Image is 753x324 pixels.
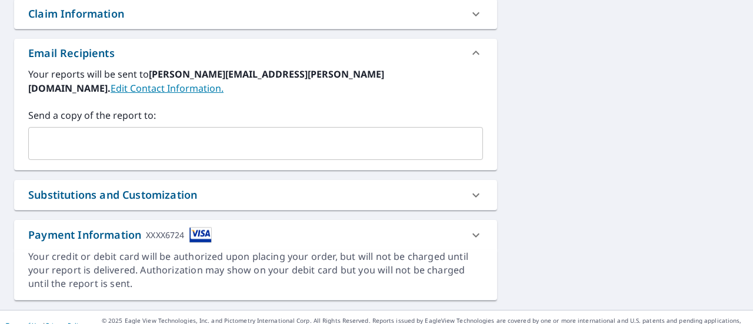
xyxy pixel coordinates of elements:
[14,180,497,210] div: Substitutions and Customization
[111,82,224,95] a: EditContactInfo
[28,187,197,203] div: Substitutions and Customization
[28,6,124,22] div: Claim Information
[28,45,115,61] div: Email Recipients
[28,108,483,122] label: Send a copy of the report to:
[28,227,212,243] div: Payment Information
[14,220,497,250] div: Payment InformationXXXX6724cardImage
[28,250,483,290] div: Your credit or debit card will be authorized upon placing your order, but will not be charged unt...
[189,227,212,243] img: cardImage
[14,39,497,67] div: Email Recipients
[28,68,384,95] b: [PERSON_NAME][EMAIL_ADDRESS][PERSON_NAME][DOMAIN_NAME].
[146,227,184,243] div: XXXX6724
[28,67,483,95] label: Your reports will be sent to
